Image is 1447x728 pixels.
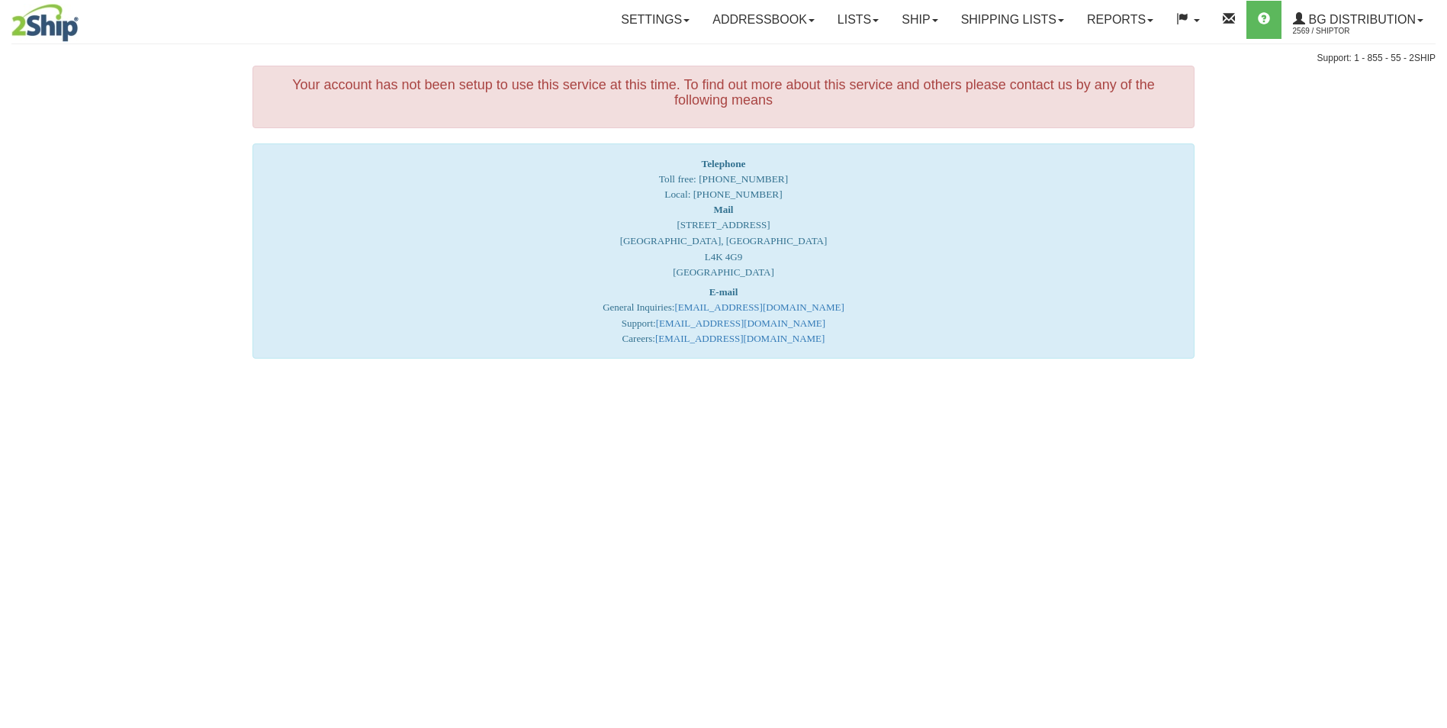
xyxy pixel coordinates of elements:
a: Ship [890,1,949,39]
div: Support: 1 - 855 - 55 - 2SHIP [11,52,1436,65]
iframe: chat widget [1412,286,1445,442]
font: General Inquiries: Support: Careers: [603,286,844,345]
span: BG Distribution [1305,13,1416,26]
a: Lists [826,1,890,39]
span: 2569 / ShipTor [1293,24,1407,39]
a: Addressbook [701,1,826,39]
a: Reports [1076,1,1165,39]
a: BG Distribution 2569 / ShipTor [1281,1,1435,39]
img: logo2569.jpg [11,4,79,42]
a: [EMAIL_ADDRESS][DOMAIN_NAME] [655,333,825,344]
strong: Telephone [701,158,745,169]
a: [EMAIL_ADDRESS][DOMAIN_NAME] [674,301,844,313]
h4: Your account has not been setup to use this service at this time. To find out more about this ser... [265,78,1182,108]
a: [EMAIL_ADDRESS][DOMAIN_NAME] [656,317,825,329]
strong: Mail [713,204,733,215]
font: [STREET_ADDRESS] [GEOGRAPHIC_DATA], [GEOGRAPHIC_DATA] L4K 4G9 [GEOGRAPHIC_DATA] [620,204,828,278]
span: Toll free: [PHONE_NUMBER] Local: [PHONE_NUMBER] [659,158,788,200]
a: Settings [609,1,701,39]
a: Shipping lists [950,1,1076,39]
strong: E-mail [709,286,738,298]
